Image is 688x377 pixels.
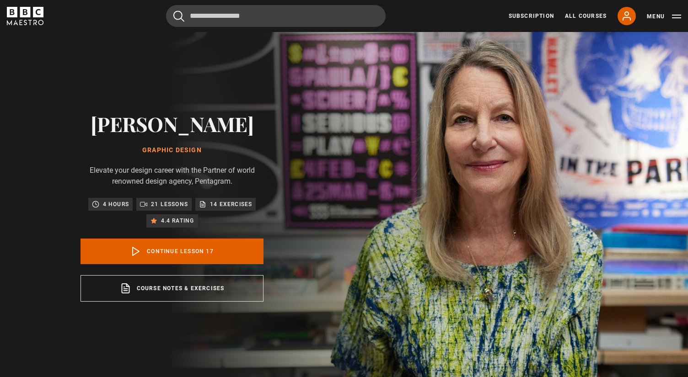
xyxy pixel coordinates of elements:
[81,239,263,264] a: Continue lesson 17
[161,216,194,225] p: 4.4 rating
[173,11,184,22] button: Submit the search query
[151,200,188,209] p: 21 lessons
[81,147,263,154] h1: Graphic Design
[103,200,129,209] p: 4 hours
[81,165,263,187] p: Elevate your design career with the Partner of world renowned design agency, Pentagram.
[210,200,252,209] p: 14 exercises
[647,12,681,21] button: Toggle navigation
[509,12,554,20] a: Subscription
[565,12,607,20] a: All Courses
[7,7,43,25] svg: BBC Maestro
[166,5,386,27] input: Search
[81,112,263,135] h2: [PERSON_NAME]
[81,275,263,302] a: Course notes & exercises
